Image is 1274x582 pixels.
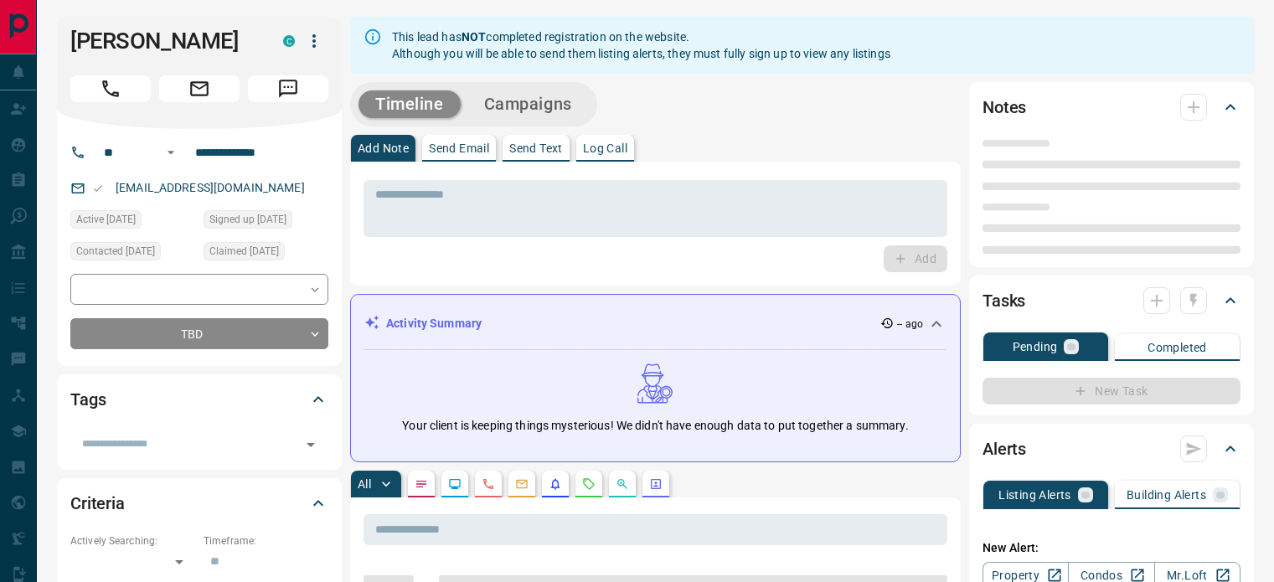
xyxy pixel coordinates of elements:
[1127,489,1206,501] p: Building Alerts
[1013,341,1058,353] p: Pending
[70,75,151,102] span: Call
[583,142,627,154] p: Log Call
[1148,342,1207,353] p: Completed
[509,142,563,154] p: Send Text
[204,210,328,234] div: Tue Aug 31 2021
[209,211,286,228] span: Signed up [DATE]
[582,477,596,491] svg: Requests
[983,435,1026,462] h2: Alerts
[515,477,529,491] svg: Emails
[549,477,562,491] svg: Listing Alerts
[209,243,279,260] span: Claimed [DATE]
[983,539,1240,557] p: New Alert:
[70,533,195,549] p: Actively Searching:
[76,243,155,260] span: Contacted [DATE]
[983,94,1026,121] h2: Notes
[482,477,495,491] svg: Calls
[998,489,1071,501] p: Listing Alerts
[204,533,328,549] p: Timeframe:
[70,483,328,523] div: Criteria
[448,477,462,491] svg: Lead Browsing Activity
[467,90,589,118] button: Campaigns
[70,386,106,413] h2: Tags
[358,478,371,490] p: All
[299,433,322,456] button: Open
[897,317,923,332] p: -- ago
[364,308,946,339] div: Activity Summary-- ago
[161,142,181,162] button: Open
[70,318,328,349] div: TBD
[70,210,195,234] div: Tue Aug 31 2021
[358,142,409,154] p: Add Note
[983,429,1240,469] div: Alerts
[983,281,1240,321] div: Tasks
[616,477,629,491] svg: Opportunities
[70,242,195,265] div: Tue Aug 31 2021
[283,35,295,47] div: condos.ca
[429,142,489,154] p: Send Email
[116,181,305,194] a: [EMAIL_ADDRESS][DOMAIN_NAME]
[983,87,1240,127] div: Notes
[386,315,482,332] p: Activity Summary
[392,22,890,69] div: This lead has completed registration on the website. Although you will be able to send them listi...
[402,417,908,435] p: Your client is keeping things mysterious! We didn't have enough data to put together a summary.
[92,183,104,194] svg: Email Valid
[462,30,486,44] strong: NOT
[159,75,240,102] span: Email
[76,211,136,228] span: Active [DATE]
[70,379,328,420] div: Tags
[70,490,125,517] h2: Criteria
[983,287,1025,314] h2: Tasks
[204,242,328,265] div: Tue Aug 31 2021
[358,90,461,118] button: Timeline
[248,75,328,102] span: Message
[415,477,428,491] svg: Notes
[70,28,258,54] h1: [PERSON_NAME]
[649,477,663,491] svg: Agent Actions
